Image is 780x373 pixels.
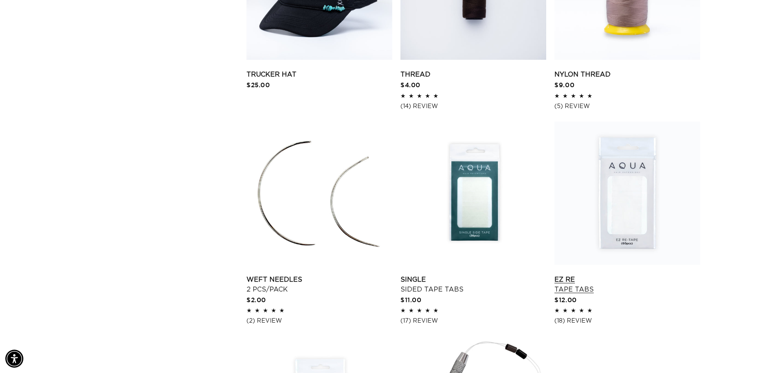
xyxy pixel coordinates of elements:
div: Accessibility Menu [5,350,23,368]
a: Weft Needles 2 pcs/pack [246,275,392,294]
iframe: Chat Widget [739,334,780,373]
a: Single Sided Tape Tabs [400,275,546,294]
a: EZ Re Tape Tabs [554,275,700,294]
a: Thread [400,70,546,79]
a: Trucker Hat [246,70,392,79]
a: Nylon Thread [554,70,700,79]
